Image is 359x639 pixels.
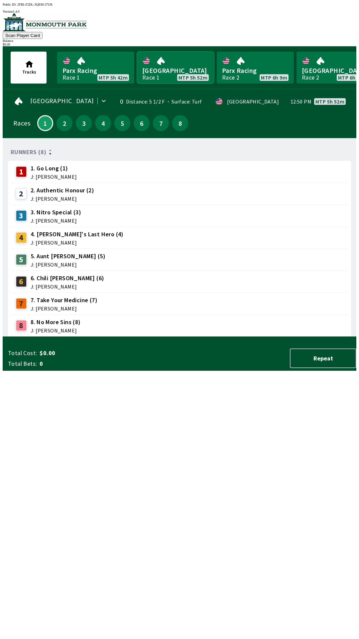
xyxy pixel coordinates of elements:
span: MTP 5h 52m [315,99,344,104]
button: 6 [134,115,150,131]
a: [GEOGRAPHIC_DATA]Race 1MTP 5h 52m [137,52,214,84]
span: 4 [97,121,109,125]
span: MTP 6h 9m [261,75,287,80]
div: Races [13,120,30,126]
div: $ 0.00 [3,43,356,46]
div: Race 2 [302,75,319,80]
div: Version 1.4.0 [3,10,356,13]
div: 4 [16,232,27,243]
span: J: [PERSON_NAME] [31,196,94,201]
a: Parx RacingRace 2MTP 6h 9m [217,52,294,84]
span: 12:50 PM [291,99,311,104]
span: 5 [116,121,129,125]
span: 2FRI-Z5DL-3QEM-37UK [17,3,53,6]
div: 8 [16,320,27,331]
div: Runners (8) [11,149,348,155]
span: J: [PERSON_NAME] [31,328,81,333]
div: Race 1 [62,75,80,80]
div: 5 [16,254,27,265]
button: 3 [76,115,92,131]
button: 2 [57,115,72,131]
span: 4. [PERSON_NAME]'s Last Hero (4) [31,230,124,239]
span: J: [PERSON_NAME] [31,218,81,223]
div: 1 [16,166,27,177]
span: 2 [58,121,71,125]
span: MTP 5h 42m [99,75,128,80]
button: Tracks [11,52,47,84]
div: 6 [16,276,27,287]
span: [GEOGRAPHIC_DATA] [30,98,94,104]
button: 1 [37,115,53,131]
button: 5 [114,115,130,131]
span: 0 [40,360,144,368]
span: 6. Chili [PERSON_NAME] (6) [31,274,104,283]
span: J: [PERSON_NAME] [31,174,77,179]
span: 8 [174,121,186,125]
span: J: [PERSON_NAME] [31,262,105,267]
div: Race 2 [222,75,239,80]
button: 7 [153,115,169,131]
span: Distance: 5 1/2 F [126,98,165,105]
span: 6 [135,121,148,125]
button: 4 [95,115,111,131]
div: 7 [16,298,27,309]
span: Total Cost: [8,349,37,357]
span: Parx Racing [62,66,129,75]
div: Public ID: [3,3,356,6]
span: 3 [77,121,90,125]
img: venue logo [3,13,87,31]
span: 1. Go Long (1) [31,164,77,173]
span: 3. Nitro Special (3) [31,208,81,217]
span: Surface: Turf [165,98,202,105]
button: Scan Player Card [3,32,43,39]
span: J: [PERSON_NAME] [31,284,104,289]
span: 7. Take Your Medicine (7) [31,296,97,305]
span: 7 [155,121,167,125]
span: $0.00 [40,349,144,357]
div: [GEOGRAPHIC_DATA] [227,99,279,104]
span: Tracks [22,69,36,75]
span: Parx Racing [222,66,289,75]
span: 1 [40,121,51,125]
span: 5. Aunt [PERSON_NAME] (5) [31,252,105,261]
div: 2 [16,188,27,199]
span: J: [PERSON_NAME] [31,306,97,311]
span: 2. Authentic Honour (2) [31,186,94,195]
a: Parx RacingRace 1MTP 5h 42m [57,52,134,84]
div: 0 [115,99,123,104]
div: Balance [3,39,356,43]
span: J: [PERSON_NAME] [31,240,124,245]
span: Total Bets: [8,360,37,368]
span: Runners (8) [11,149,46,155]
div: 3 [16,210,27,221]
span: 8. No More Sins (8) [31,318,81,326]
button: 8 [172,115,188,131]
button: Repeat [290,348,356,368]
span: Repeat [296,354,350,362]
